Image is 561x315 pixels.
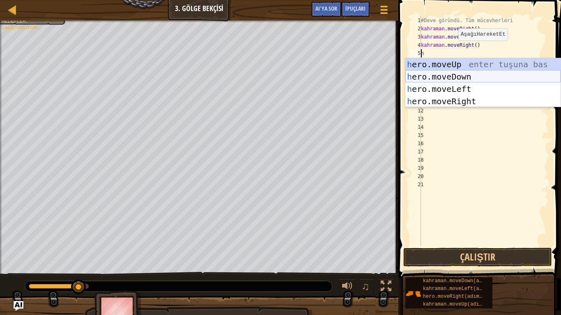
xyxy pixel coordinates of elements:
font: 21 [418,182,423,187]
button: AI'ya sor [311,2,341,17]
font: kahraman.moveDown(adımlar) [423,278,500,284]
button: Sesi ayarla [339,279,356,296]
font: 17 [418,149,423,155]
font: İpuçları [345,5,366,12]
font: kahraman.moveLeft(adımlar) [423,286,500,292]
font: 2 [418,26,421,32]
button: AI'ya sor [14,301,23,311]
font: hero.moveRight(adımlar) [423,294,491,299]
img: portrait.png [405,286,421,301]
font: 15 [418,132,423,138]
font: ♫ [361,280,370,292]
font: 1 [418,18,421,23]
font: 14 [418,124,423,130]
button: Çalıştır [403,248,552,267]
font: AI'ya sor [315,5,337,12]
font: 5 [418,50,421,56]
font: 19 [418,165,423,171]
font: 4 [418,42,421,48]
font: kahraman.moveUp(adımlar) [423,301,494,307]
button: Oyun Menüsünü Göster [374,2,394,21]
code: AşağıHareketEt [461,31,506,37]
font: Çalıştırılıyor... [1,25,41,30]
font: 12 [418,108,423,114]
font: 20 [418,173,423,179]
font: 18 [418,157,423,163]
button: ♫ [360,279,374,296]
font: 16 [418,141,423,146]
font: 13 [418,116,423,122]
button: Tam ekran değiştir [378,279,394,296]
font: 3 [418,34,421,40]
